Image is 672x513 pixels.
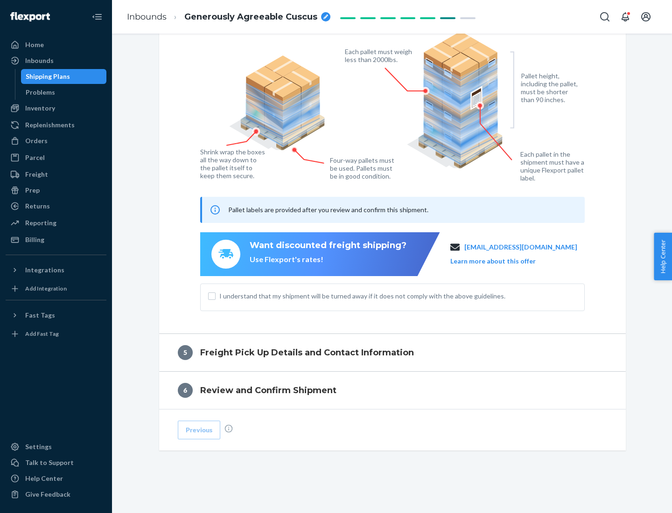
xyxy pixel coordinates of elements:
a: [EMAIL_ADDRESS][DOMAIN_NAME] [464,243,577,252]
div: 5 [178,345,193,360]
a: Problems [21,85,107,100]
button: Learn more about this offer [450,256,536,266]
figcaption: Shrink wrap the boxes all the way down to the pallet itself to keep them secure. [200,148,267,180]
button: 6Review and Confirm Shipment [159,372,626,409]
div: Parcel [25,153,45,162]
div: Problems [26,88,55,97]
div: Add Fast Tag [25,330,59,338]
div: Inventory [25,104,55,113]
a: Home [6,37,106,52]
button: Give Feedback [6,487,106,502]
div: Orders [25,136,48,146]
div: Help Center [25,474,63,483]
a: Parcel [6,150,106,165]
div: 6 [178,383,193,398]
div: Add Integration [25,284,67,292]
div: Home [25,40,44,49]
h4: Review and Confirm Shipment [200,384,336,396]
button: Integrations [6,263,106,277]
a: Add Integration [6,281,106,296]
div: Want discounted freight shipping? [250,240,406,252]
div: Freight [25,170,48,179]
a: Reporting [6,215,106,230]
a: Talk to Support [6,455,106,470]
a: Shipping Plans [21,69,107,84]
div: Fast Tags [25,311,55,320]
a: Replenishments [6,118,106,132]
div: Shipping Plans [26,72,70,81]
input: I understand that my shipment will be turned away if it does not comply with the above guidelines. [208,292,216,300]
figcaption: Four-way pallets must be used. Pallets must be in good condition. [330,156,395,180]
span: Generously Agreeable Cuscus [184,11,317,23]
div: Use Flexport's rates! [250,254,406,265]
button: Close Navigation [88,7,106,26]
a: Prep [6,183,106,198]
a: Inbounds [127,12,167,22]
div: Talk to Support [25,458,74,467]
div: Prep [25,186,40,195]
a: Returns [6,199,106,214]
figcaption: Each pallet in the shipment must have a unique Flexport pallet label. [520,150,591,182]
a: Orders [6,133,106,148]
div: Replenishments [25,120,75,130]
a: Settings [6,439,106,454]
span: Pallet labels are provided after you review and confirm this shipment. [228,206,428,214]
a: Inventory [6,101,106,116]
button: Open account menu [637,7,655,26]
a: Billing [6,232,106,247]
button: Previous [178,421,220,439]
figcaption: Pallet height, including the pallet, must be shorter than 90 inches. [521,72,582,104]
a: Add Fast Tag [6,326,106,341]
div: Billing [25,235,44,244]
button: Help Center [654,233,672,280]
div: Give Feedback [25,490,70,499]
div: Integrations [25,265,64,275]
button: Open notifications [616,7,635,26]
button: Fast Tags [6,308,106,323]
button: Open Search Box [595,7,614,26]
a: Inbounds [6,53,106,68]
div: Settings [25,442,52,451]
a: Freight [6,167,106,182]
a: Help Center [6,471,106,486]
img: Flexport logo [10,12,50,21]
h4: Freight Pick Up Details and Contact Information [200,347,414,359]
span: I understand that my shipment will be turned away if it does not comply with the above guidelines. [219,291,577,301]
button: 5Freight Pick Up Details and Contact Information [159,334,626,371]
div: Reporting [25,218,56,228]
ol: breadcrumbs [119,3,338,31]
figcaption: Each pallet must weigh less than 2000lbs. [345,48,414,63]
div: Returns [25,201,50,211]
div: Inbounds [25,56,54,65]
